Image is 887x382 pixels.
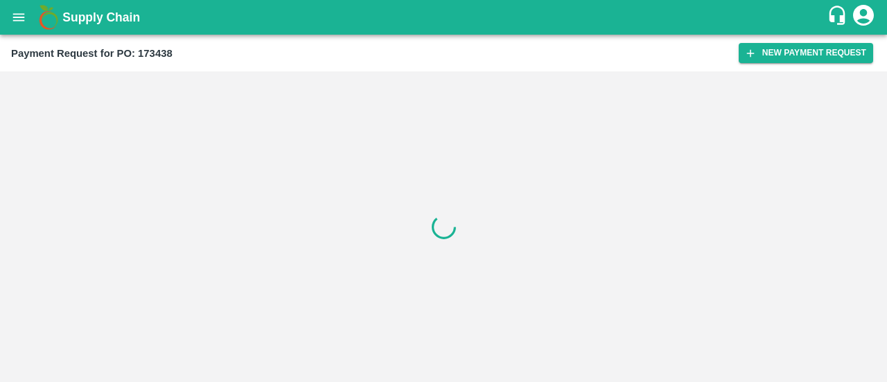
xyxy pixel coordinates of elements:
[11,48,173,59] b: Payment Request for PO: 173438
[3,1,35,33] button: open drawer
[62,10,140,24] b: Supply Chain
[62,8,827,27] a: Supply Chain
[739,43,873,63] button: New Payment Request
[827,5,851,30] div: customer-support
[851,3,876,32] div: account of current user
[35,3,62,31] img: logo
